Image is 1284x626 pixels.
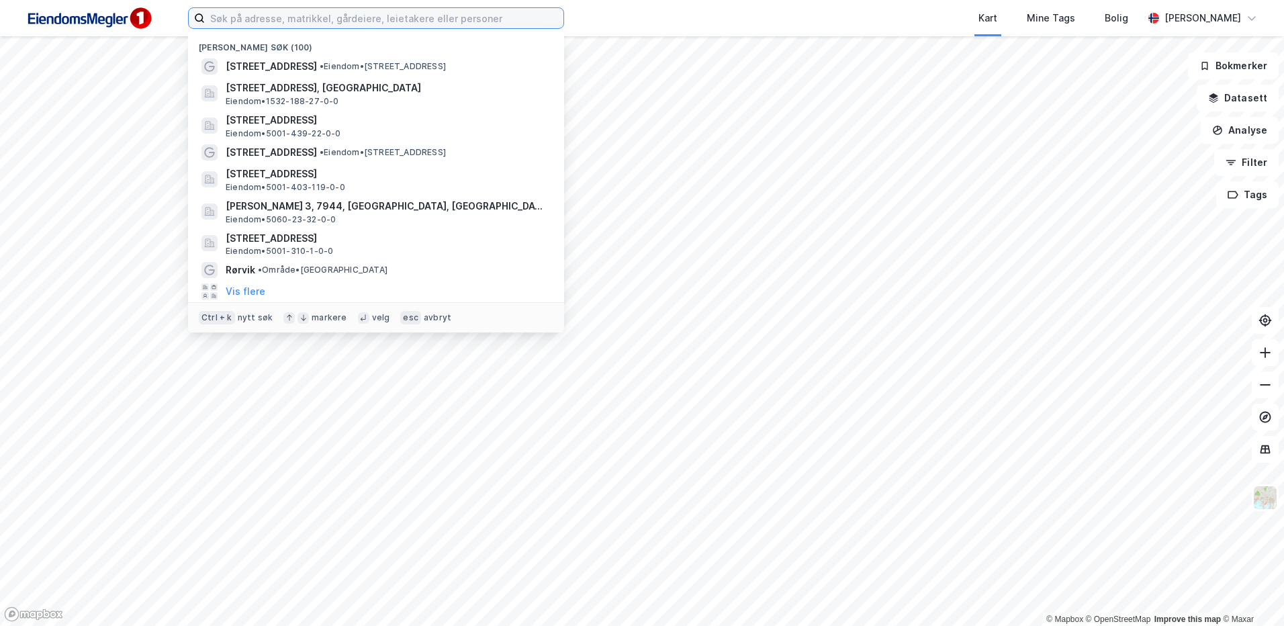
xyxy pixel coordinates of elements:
div: Ctrl + k [199,311,235,324]
span: [STREET_ADDRESS] [226,166,548,182]
img: F4PB6Px+NJ5v8B7XTbfpPpyloAAAAASUVORK5CYII= [21,3,156,34]
span: • [258,265,262,275]
span: [STREET_ADDRESS], [GEOGRAPHIC_DATA] [226,80,548,96]
div: avbryt [424,312,451,323]
span: • [320,61,324,71]
div: Mine Tags [1027,10,1075,26]
span: Eiendom • 5001-403-119-0-0 [226,182,345,193]
span: Eiendom • [STREET_ADDRESS] [320,147,446,158]
iframe: Chat Widget [1217,562,1284,626]
div: Kart [978,10,997,26]
span: Område • [GEOGRAPHIC_DATA] [258,265,387,275]
span: • [320,147,324,157]
button: Vis flere [226,283,265,300]
span: [STREET_ADDRESS] [226,230,548,247]
span: [PERSON_NAME] 3, 7944, [GEOGRAPHIC_DATA], [GEOGRAPHIC_DATA] [226,198,548,214]
span: [STREET_ADDRESS] [226,144,317,161]
span: Eiendom • 1532-188-27-0-0 [226,96,339,107]
span: Eiendom • 5060-23-32-0-0 [226,214,336,225]
span: Eiendom • 5001-439-22-0-0 [226,128,341,139]
span: [STREET_ADDRESS] [226,58,317,75]
div: [PERSON_NAME] [1164,10,1241,26]
div: [PERSON_NAME] søk (100) [188,32,564,56]
div: velg [372,312,390,323]
span: Eiendom • 5001-310-1-0-0 [226,246,333,257]
span: Rørvik [226,262,255,278]
div: markere [312,312,347,323]
input: Søk på adresse, matrikkel, gårdeiere, leietakere eller personer [205,8,563,28]
div: esc [400,311,421,324]
div: Bolig [1105,10,1128,26]
span: Eiendom • [STREET_ADDRESS] [320,61,446,72]
span: [STREET_ADDRESS] [226,112,548,128]
div: nytt søk [238,312,273,323]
